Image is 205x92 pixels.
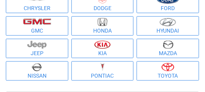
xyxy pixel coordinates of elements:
img: mazda [163,40,174,49]
a: GMC [6,16,68,36]
img: pontiac [100,63,105,71]
img: gmc [23,18,51,25]
img: nissan [32,63,42,71]
a: Jeep [6,39,68,58]
img: honda [97,18,108,26]
img: kia [94,40,111,49]
a: Kia [71,39,134,58]
a: Mazda [137,39,199,58]
a: Toyota [137,61,199,81]
img: hyundai [160,18,176,26]
a: Honda [71,16,134,36]
img: toyota [162,63,174,71]
a: Nissan [6,61,68,81]
img: jeep [27,40,47,49]
a: Pontiac [71,61,134,81]
a: Hyundai [137,16,199,36]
